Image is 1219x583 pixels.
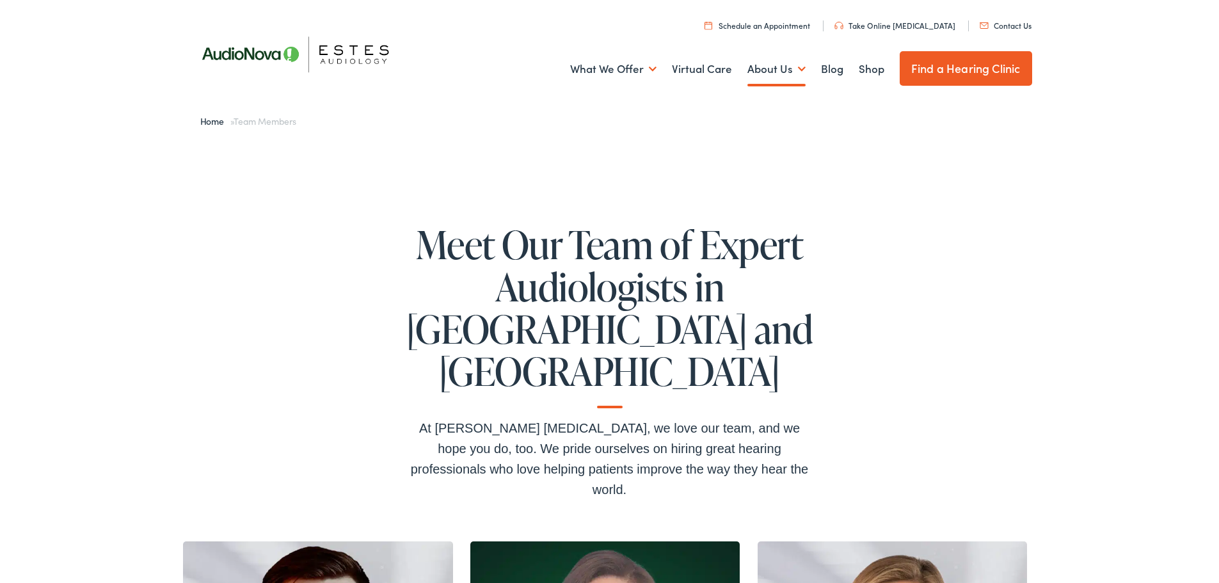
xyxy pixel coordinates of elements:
[900,51,1032,86] a: Find a Hearing Clinic
[747,45,806,93] a: About Us
[834,20,955,31] a: Take Online [MEDICAL_DATA]
[405,223,815,408] h1: Meet Our Team of Expert Audiologists in [GEOGRAPHIC_DATA] and [GEOGRAPHIC_DATA]
[834,22,843,29] img: utility icon
[200,115,230,127] a: Home
[234,115,296,127] span: Team Members
[405,418,815,500] div: At [PERSON_NAME] [MEDICAL_DATA], we love our team, and we hope you do, too. We pride ourselves on...
[859,45,884,93] a: Shop
[980,22,989,29] img: utility icon
[200,115,296,127] span: »
[821,45,843,93] a: Blog
[980,20,1032,31] a: Contact Us
[570,45,657,93] a: What We Offer
[672,45,732,93] a: Virtual Care
[705,21,712,29] img: utility icon
[705,20,810,31] a: Schedule an Appointment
